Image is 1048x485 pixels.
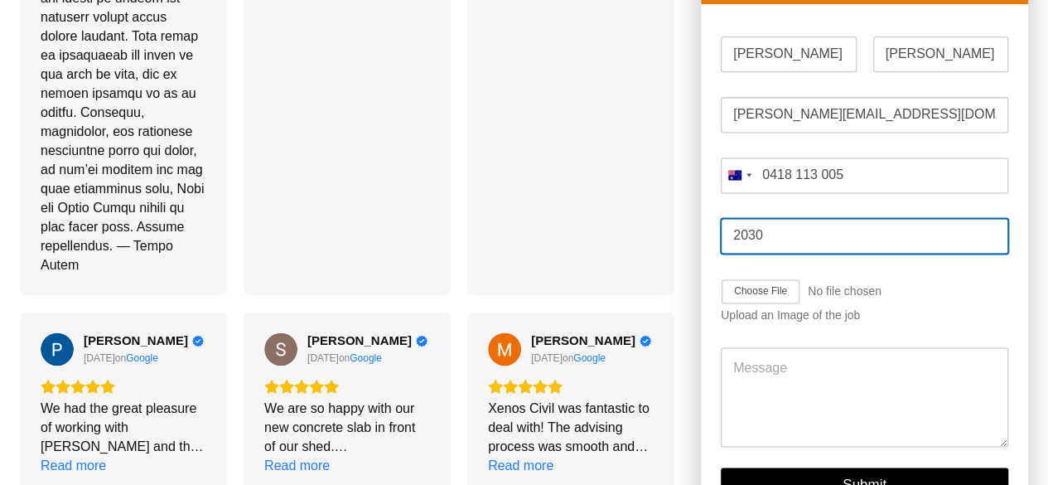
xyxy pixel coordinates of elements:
[488,456,553,475] div: Read more
[41,332,74,366] a: View on Google
[264,399,430,456] div: We are so happy with our new concrete slab in front of our shed. [PERSON_NAME] and [PERSON_NAME] ...
[307,333,427,348] a: Review by Scott Prioste
[84,333,204,348] a: Review by Penny Stylianou
[41,456,106,475] div: Read more
[573,352,606,365] div: Google
[531,352,563,365] div: [DATE]
[350,352,382,365] a: View on Google
[721,158,1008,193] input: Mobile
[531,352,573,365] div: on
[126,352,158,365] div: Google
[264,332,297,366] img: Scott Prioste
[264,456,330,475] div: Read more
[307,333,412,348] span: [PERSON_NAME]
[307,352,350,365] div: on
[84,333,188,348] span: [PERSON_NAME]
[41,379,206,394] div: Rating: 5.0 out of 5
[721,97,1008,133] input: Email
[264,332,297,366] a: View on Google
[350,352,382,365] div: Google
[531,333,651,348] a: Review by Monique Pereira
[573,352,606,365] a: View on Google
[192,335,204,347] div: Verified Customer
[126,352,158,365] a: View on Google
[488,379,654,394] div: Rating: 5.0 out of 5
[41,332,74,366] img: Penny Stylianou
[488,332,521,366] img: Monique Pereira
[488,332,521,366] a: View on Google
[721,308,1008,323] div: Upload an Image of the job
[721,36,857,72] input: First Name
[84,352,126,365] div: on
[873,36,1009,72] input: Last Name
[416,335,427,347] div: Verified Customer
[531,333,635,348] span: [PERSON_NAME]
[264,379,430,394] div: Rating: 5.0 out of 5
[84,352,115,365] div: [DATE]
[307,352,339,365] div: [DATE]
[41,399,206,456] div: We had the great pleasure of working with [PERSON_NAME] and the team. From our first meeting to t...
[721,158,757,193] button: Selected country
[640,335,651,347] div: Verified Customer
[721,218,1008,254] input: Post Code: E.g 2000
[488,399,654,456] div: Xenos Civil was fantastic to deal with! The advising process was smooth and easy from start to fi...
